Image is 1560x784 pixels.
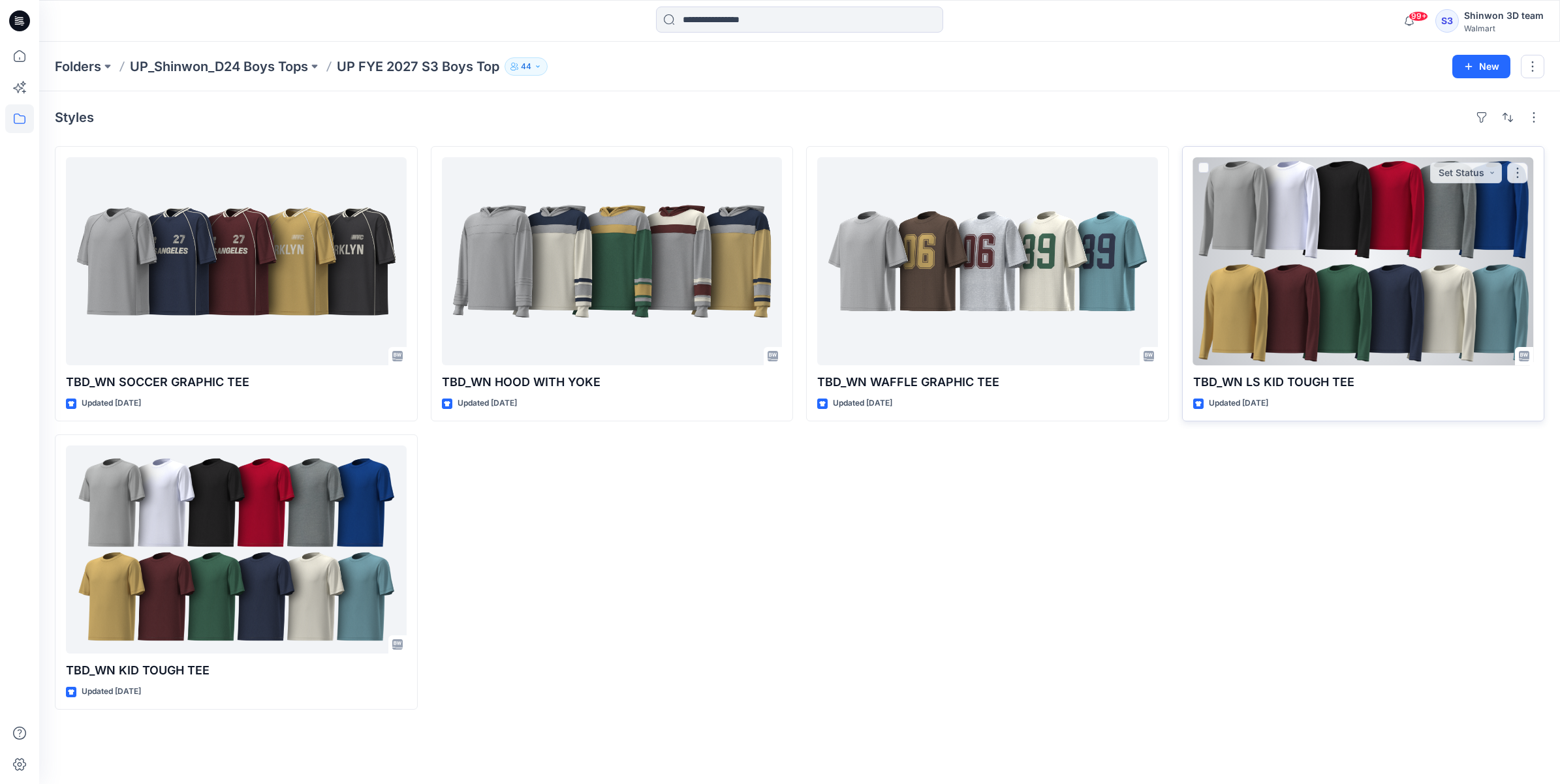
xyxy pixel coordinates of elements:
div: Walmart [1464,23,1544,33]
a: TBD_WN WAFFLE GRAPHIC TEE [817,157,1158,365]
span: 99+ [1409,11,1428,22]
p: Updated [DATE] [82,397,141,410]
p: Updated [DATE] [458,397,517,410]
p: Updated [DATE] [833,397,892,410]
p: TBD_WN KID TOUGH TEE [66,661,407,680]
p: TBD_WN WAFFLE GRAPHIC TEE [817,373,1158,391]
p: TBD_WN SOCCER GRAPHIC TEE [66,373,407,391]
p: UP FYE 2027 S3 Boys Top [337,57,499,76]
button: New [1452,55,1510,78]
a: Folders [55,57,101,76]
div: Shinwon 3D team [1464,8,1544,23]
h4: Styles [55,110,94,125]
p: 44 [521,59,531,74]
div: S3 [1435,9,1459,33]
p: Updated [DATE] [1209,397,1268,410]
a: TBD_WN HOOD WITH YOKE [442,157,783,365]
p: TBD_WN HOOD WITH YOKE [442,373,783,391]
p: TBD_WN LS KID TOUGH TEE [1193,373,1534,391]
a: UP_Shinwon_D24 Boys Tops [130,57,308,76]
p: Updated [DATE] [82,685,141,699]
a: TBD_WN KID TOUGH TEE [66,445,407,654]
a: TBD_WN SOCCER GRAPHIC TEE [66,157,407,365]
a: TBD_WN LS KID TOUGH TEE [1193,157,1534,365]
button: 44 [505,57,548,76]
